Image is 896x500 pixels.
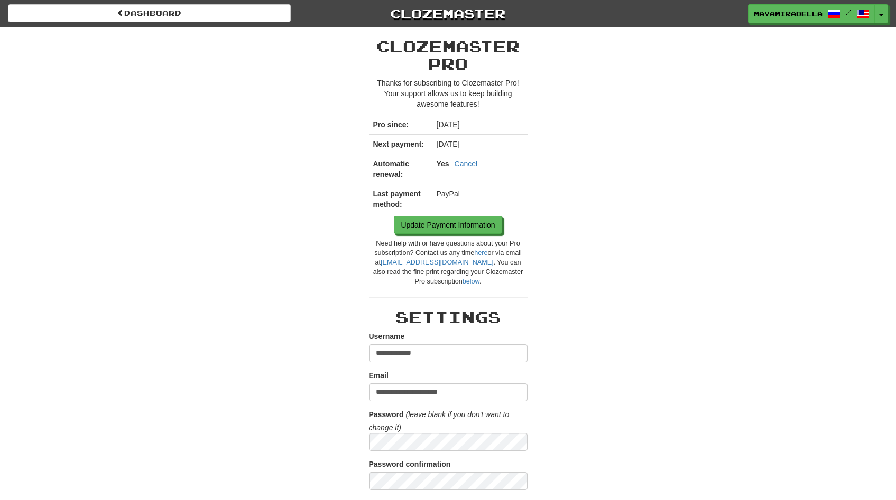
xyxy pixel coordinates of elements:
a: [EMAIL_ADDRESS][DOMAIN_NAME] [381,259,493,266]
strong: Yes [437,159,449,168]
td: [DATE] [432,135,528,154]
a: Update Payment Information [394,216,502,234]
a: mayamirabella / [748,4,875,23]
p: Thanks for subscribing to Clozemaster Pro! Your support allows us to keep building awesome features! [369,78,528,109]
label: Password [369,409,404,420]
label: Username [369,331,405,342]
td: [DATE] [432,115,528,135]
a: here [474,249,487,257]
span: mayamirabella [754,9,823,18]
label: Email [369,370,389,381]
strong: Automatic renewal: [373,159,409,178]
div: Need help with or have questions about your Pro subscription? Contact us any time or via email at... [369,239,528,287]
a: Dashboard [8,4,291,22]
a: Clozemaster [307,4,589,23]
td: PayPal [432,184,528,214]
a: Cancel [455,158,478,169]
h2: Clozemaster Pro [369,37,528,72]
strong: Next payment: [373,140,424,148]
label: Password confirmation [369,459,451,469]
i: (leave blank if you don't want to change it) [369,410,510,432]
a: below [463,278,479,285]
strong: Pro since: [373,120,409,129]
strong: Last payment method: [373,190,421,209]
h2: Settings [369,308,528,326]
span: / [846,8,851,16]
